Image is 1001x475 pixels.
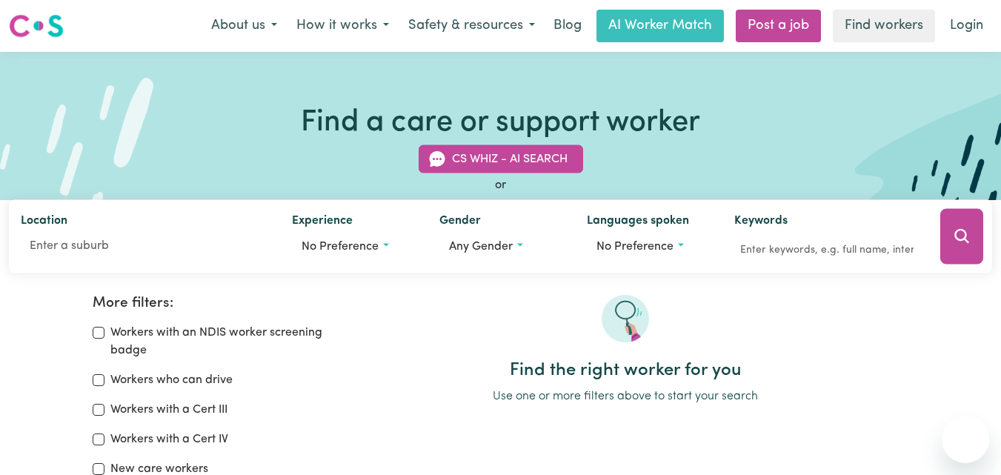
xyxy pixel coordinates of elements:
label: Gender [439,212,481,233]
a: Find workers [833,10,935,42]
button: Worker experience options [292,233,416,261]
h2: More filters: [93,295,325,312]
label: Experience [292,212,353,233]
button: Worker gender preference [439,233,563,261]
input: Enter a suburb [21,233,268,259]
span: Any gender [449,241,513,253]
a: Blog [545,10,591,42]
button: Worker language preferences [587,233,711,261]
button: CS Whiz - AI Search [419,145,583,173]
label: Workers with a Cert IV [110,431,228,448]
label: Languages spoken [587,212,689,233]
a: Careseekers logo [9,9,64,43]
h1: Find a care or support worker [301,105,700,141]
label: Location [21,212,67,233]
h2: Find the right worker for you [342,360,908,382]
label: Keywords [734,212,788,233]
span: No preference [596,241,674,253]
label: Workers with a Cert III [110,401,227,419]
a: AI Worker Match [596,10,724,42]
button: Safety & resources [399,10,545,41]
button: How it works [287,10,399,41]
button: About us [202,10,287,41]
button: Search [940,209,983,265]
iframe: Button to launch messaging window [942,416,989,463]
a: Login [941,10,992,42]
div: or [9,176,992,194]
a: Post a job [736,10,821,42]
span: No preference [302,241,379,253]
input: Enter keywords, e.g. full name, interests [734,239,919,262]
label: Workers who can drive [110,371,233,389]
p: Use one or more filters above to start your search [342,388,908,405]
label: Workers with an NDIS worker screening badge [110,324,325,359]
img: Careseekers logo [9,13,64,39]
